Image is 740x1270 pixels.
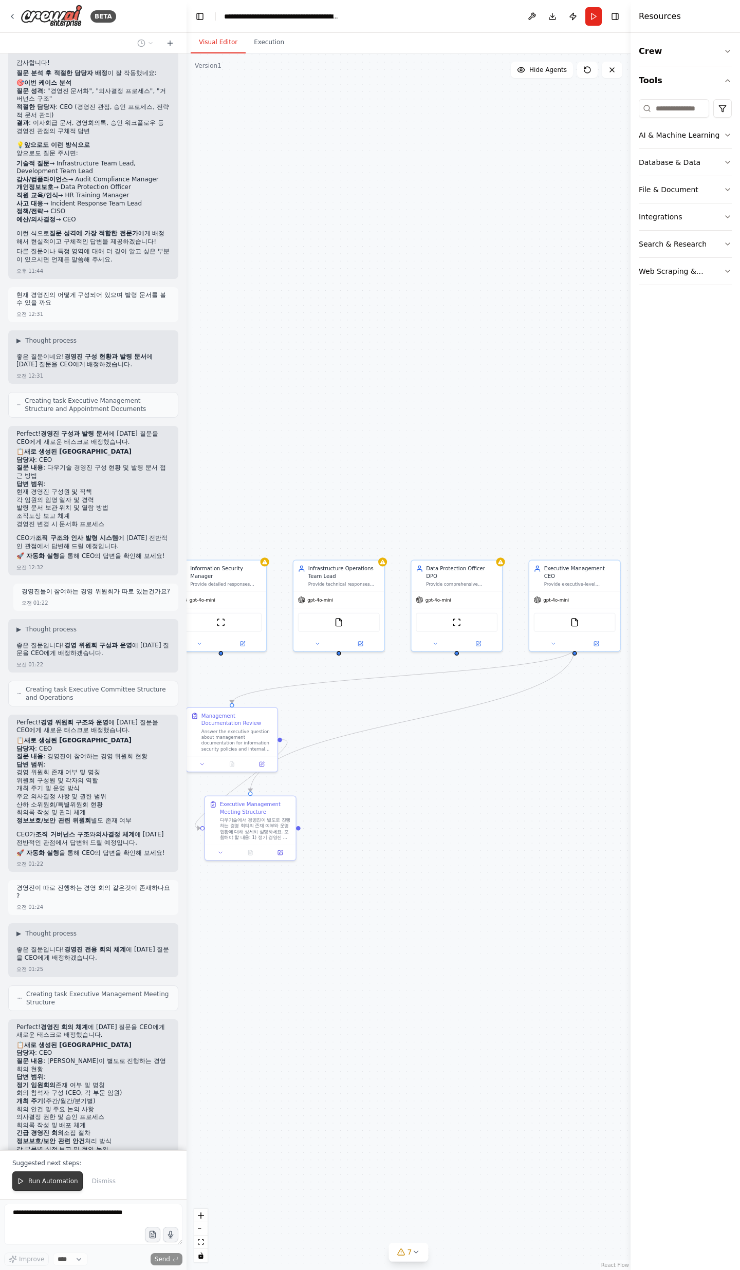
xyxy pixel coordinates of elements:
strong: 질문 내용 [16,1057,43,1064]
strong: 긴급 경영진 회의 [16,1129,64,1136]
div: 오전 12:32 [16,564,43,571]
strong: 경영진 회의 체계 [41,1023,88,1031]
li: 각 임원의 임명 일자 및 경력 [16,496,170,505]
span: Thought process [25,337,77,345]
button: Dismiss [87,1171,121,1191]
button: Upload files [145,1227,160,1242]
button: No output available [235,848,266,857]
span: Improve [19,1255,44,1263]
strong: 정보보호/보안 관련 안건 [16,1137,85,1145]
button: Open in side panel [340,639,381,648]
button: Hide right sidebar [608,9,622,24]
li: : CEO [16,456,170,464]
h2: 📋 [16,737,170,745]
a: React Flow attribution [601,1262,629,1268]
strong: 개인정보보호 [16,183,53,191]
div: 오전 12:31 [16,310,43,318]
li: → Data Protection Officer [16,183,170,192]
button: Hide left sidebar [193,9,207,24]
strong: 답변 범위 [16,480,43,488]
span: gpt-4o-mini [307,597,333,603]
p: 경영진이 따로 진행하는 경영 회의 같은것이 존재하나요 ? [16,884,170,900]
button: Tools [639,66,732,95]
div: Information Security Manager [190,565,262,580]
li: 회의록 작성 및 관리 체계 [16,809,170,817]
button: Open in side panel [221,639,263,648]
div: Information Security ManagerProvide detailed responses about the actual implementation and operat... [175,560,267,652]
strong: 조직 구조와 인사 발령 시스템 [35,534,118,541]
strong: 사고 대응 [16,200,43,207]
strong: 질문 성격 [16,87,43,95]
button: Start a new chat [162,37,178,49]
span: Run Automation [28,1177,78,1185]
p: 을 통해 CEO의 답변을 확인해 보세요! [16,849,170,857]
span: Thought process [25,929,77,938]
button: Open in side panel [249,760,274,769]
button: Database & Data [639,149,732,176]
li: → CISO [16,208,170,216]
li: : "경영진 문서화", "의사결정 프로세스", "거버넌스 구조" [16,87,170,103]
p: 좋은 질문입니다! 에 [DATE] 질문을 CEO에게 배정하겠습니다. [16,946,170,962]
div: Provide comprehensive responses about {company_name}'s personal data protection policies, GDPR/PI... [426,581,497,587]
li: → CEO [16,216,170,224]
li: 경영진 변경 시 문서화 프로세스 [16,520,170,529]
div: Executive Management CEOProvide executive-level responses about {company_name}'s information secu... [529,560,621,652]
p: 앞으로도 질문 주시면: [16,150,170,158]
strong: 새로 생성된 [GEOGRAPHIC_DATA] [24,737,132,744]
p: CEO가 와 에 [DATE] 전반적인 관점에서 답변해 드릴 예정입니다. [16,831,170,847]
button: Visual Editor [191,32,246,53]
div: 다우기술에서 경영진이 별도로 진행하는 경영 회의의 존재 여부와 운영 현황에 대해 상세히 설명하세요. 포함해야 할 내용: 1) 정기 경영진 회의(임원회의) 존재 여부 및 명칭,... [220,817,291,841]
li: → Audit Compliance Manager [16,176,170,184]
button: Search & Research [639,231,732,257]
p: 다른 질문이나 특정 영역에 대해 더 깊이 알고 싶은 부분이 있으시면 언제든 말씀해 주세요. [16,248,170,264]
strong: 🚀 자동화 실행 [16,552,59,559]
div: Version 1 [195,62,221,70]
img: ScrapeWebsiteTool [452,618,461,627]
strong: 의사결정 체계 [96,831,135,838]
p: 좋은 질문입니다! 에 [DATE] 질문을 CEO에게 배정하겠습니다. [16,642,170,658]
li: 존재 여부 및 명칭 [16,1081,170,1090]
div: Management Documentation Review [201,712,273,727]
li: 경영 위원회 존재 여부 및 명칭 [16,769,170,777]
div: 오전 01:25 [16,965,43,973]
p: 이 잘 작동했네요: [16,69,170,78]
li: : 이사회급 문서, 경영회의록, 승인 워크플로우 등 경영진 관점의 구체적 답변 [16,119,170,135]
button: toggle interactivity [194,1249,208,1262]
div: Answer the executive question about management documentation for information security policies an... [201,729,273,752]
span: 7 [408,1247,412,1257]
div: 오후 11:44 [16,267,43,275]
div: Executive Management Meeting Structure [220,800,291,815]
button: Switch to previous chat [133,37,158,49]
button: Integrations [639,203,732,230]
strong: 감사/컴플라이언스 [16,176,68,183]
li: 주요 의사결정 사항 및 권한 범위 [16,793,170,801]
span: gpt-4o-mini [190,597,215,603]
strong: 경영진 구성과 발령 문서 [41,430,109,437]
span: Send [155,1255,170,1263]
li: (주간/월간/분기별) [16,1097,170,1106]
button: Web Scraping & Browsing [639,258,732,285]
g: Edge from 507dd954-869b-4824-8b6b-4c123b9f6113 to eca000fe-fe2a-423c-9986-3248d5a6b223 [247,648,578,792]
div: React Flow controls [194,1209,208,1262]
strong: 이번 케이스 분석 [24,79,71,86]
div: File & Document [639,184,698,195]
strong: 앞으로도 이런 방식으로 [24,141,90,148]
h2: 💡 [16,141,170,150]
button: 7 [389,1243,429,1262]
div: Provide executive-level responses about {company_name}'s information security budget allocation, ... [544,581,616,587]
strong: 정보보호/보안 관련 위원회 [16,817,91,824]
span: gpt-4o-mini [425,597,451,603]
button: Open in side panel [267,848,292,857]
button: ▶Thought process [16,337,77,345]
div: Provide technical responses about {company_name}'s IT infrastructure security configurations, inc... [308,581,380,587]
p: 을 통해 CEO의 답변을 확인해 보세요! [16,552,170,561]
strong: 질문 성격에 가장 적합한 전문가 [49,230,138,237]
span: Hide Agents [529,66,567,74]
li: 산하 소위원회/특별위원회 현황 [16,801,170,809]
button: Improve [4,1253,49,1266]
strong: 새로 생성된 [GEOGRAPHIC_DATA] [24,448,132,455]
div: Data Protection Officer DPO [426,565,497,580]
div: Web Scraping & Browsing [639,266,724,276]
p: 좋은 질문이네요! 에 [DATE] 질문을 CEO에게 배정하겠습니다. [16,353,170,369]
strong: 기술적 질문 [16,160,49,167]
